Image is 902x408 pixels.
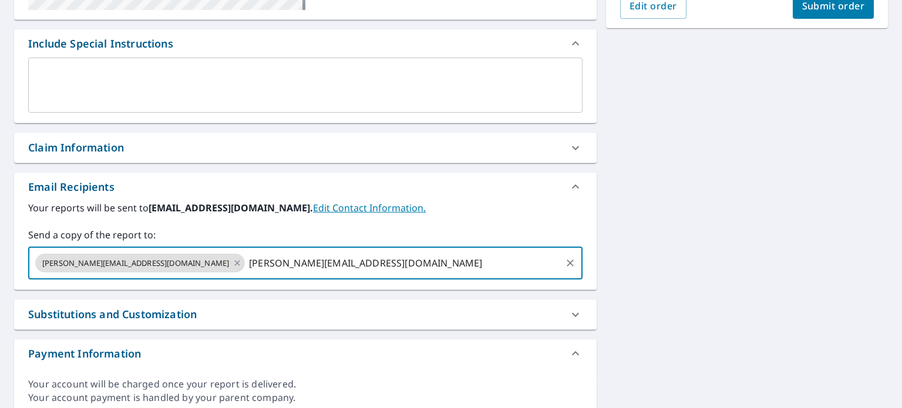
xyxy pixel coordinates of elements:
span: [PERSON_NAME][EMAIL_ADDRESS][DOMAIN_NAME] [35,258,236,269]
div: Include Special Instructions [28,36,173,52]
div: Email Recipients [14,173,597,201]
div: Your account will be charged once your report is delivered. [28,377,583,391]
div: Payment Information [28,346,141,362]
label: Your reports will be sent to [28,201,583,215]
div: Include Special Instructions [14,29,597,58]
div: [PERSON_NAME][EMAIL_ADDRESS][DOMAIN_NAME] [35,254,245,272]
b: [EMAIL_ADDRESS][DOMAIN_NAME]. [149,201,313,214]
a: EditContactInfo [313,201,426,214]
div: Substitutions and Customization [14,299,597,329]
div: Claim Information [28,140,124,156]
div: Payment Information [14,339,597,367]
div: Email Recipients [28,179,115,195]
div: Claim Information [14,133,597,163]
label: Send a copy of the report to: [28,228,583,242]
button: Clear [562,255,578,271]
div: Substitutions and Customization [28,306,197,322]
div: Your account payment is handled by your parent company. [28,391,583,404]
